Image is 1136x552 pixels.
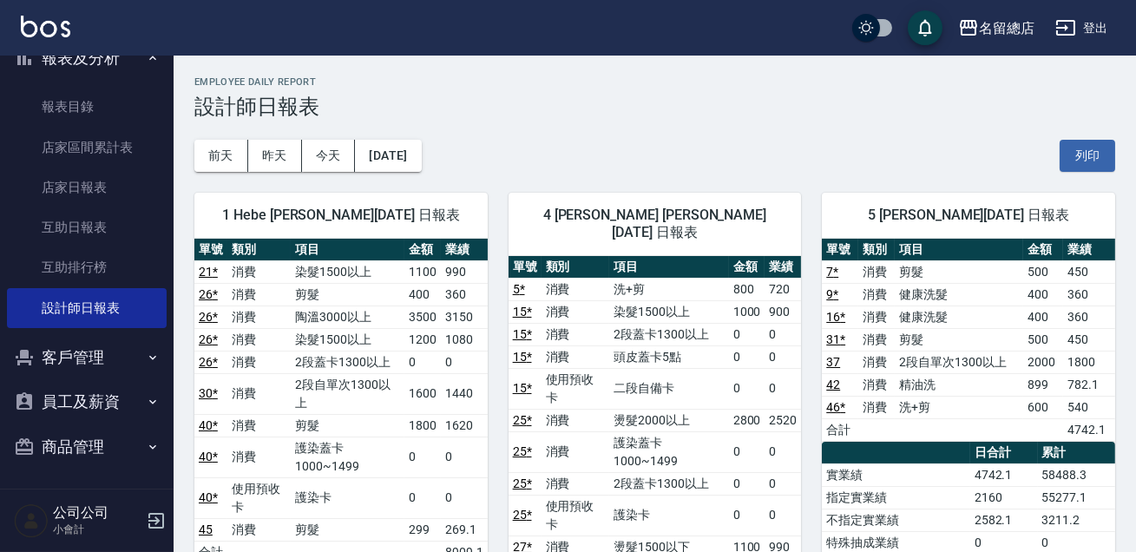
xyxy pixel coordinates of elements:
td: 0 [765,368,801,409]
td: 消費 [858,260,895,283]
td: 染髮1500以上 [609,300,729,323]
td: 0 [404,477,441,518]
td: 不指定實業績 [822,509,969,531]
td: 3211.2 [1038,509,1115,531]
td: 使用預收卡 [227,477,291,518]
td: 健康洗髮 [895,306,1023,328]
td: 消費 [542,278,609,300]
th: 類別 [858,239,895,261]
td: 500 [1023,328,1063,351]
td: 護染蓋卡1000~1499 [291,437,404,477]
td: 剪髮 [895,260,1023,283]
table: a dense table [822,239,1115,442]
td: 58488.3 [1038,463,1115,486]
td: 1620 [441,414,488,437]
td: 450 [1063,328,1115,351]
td: 0 [729,472,765,495]
span: 5 [PERSON_NAME][DATE] 日報表 [843,207,1094,224]
td: 0 [729,345,765,368]
button: save [908,10,942,45]
button: 前天 [194,140,248,172]
td: 360 [441,283,488,306]
button: 列印 [1060,140,1115,172]
img: Logo [21,16,70,37]
td: 3500 [404,306,441,328]
th: 業績 [765,256,801,279]
th: 單號 [822,239,858,261]
button: 名留總店 [951,10,1041,46]
button: 員工及薪資 [7,379,167,424]
button: 客戶管理 [7,335,167,380]
td: 消費 [227,437,291,477]
td: 0 [729,323,765,345]
button: 昨天 [248,140,302,172]
td: 二段自備卡 [609,368,729,409]
td: 3150 [441,306,488,328]
td: 1600 [404,373,441,414]
td: 消費 [227,414,291,437]
a: 報表目錄 [7,87,167,127]
button: [DATE] [355,140,421,172]
td: 0 [765,323,801,345]
td: 360 [1063,306,1115,328]
td: 消費 [227,260,291,283]
th: 業績 [441,239,488,261]
td: 合計 [822,418,858,441]
td: 2段蓋卡1300以上 [609,323,729,345]
th: 項目 [291,239,404,261]
td: 燙髮2000以上 [609,409,729,431]
span: 1 Hebe [PERSON_NAME][DATE] 日報表 [215,207,467,224]
th: 金額 [1023,239,1063,261]
td: 消費 [227,373,291,414]
td: 洗+剪 [895,396,1023,418]
td: 4742.1 [970,463,1038,486]
td: 2160 [970,486,1038,509]
td: 1800 [1063,351,1115,373]
td: 消費 [858,306,895,328]
td: 299 [404,518,441,541]
th: 類別 [542,256,609,279]
td: 0 [441,437,488,477]
td: 1100 [404,260,441,283]
td: 2800 [729,409,765,431]
a: 設計師日報表 [7,288,167,328]
td: 0 [441,351,488,373]
td: 實業績 [822,463,969,486]
td: 消費 [542,345,609,368]
th: 單號 [509,256,542,279]
td: 消費 [542,431,609,472]
th: 金額 [404,239,441,261]
th: 累計 [1038,442,1115,464]
td: 600 [1023,396,1063,418]
td: 消費 [227,283,291,306]
td: 4742.1 [1063,418,1115,441]
a: 店家區間累計表 [7,128,167,168]
td: 0 [729,495,765,536]
td: 染髮1500以上 [291,328,404,351]
td: 0 [404,437,441,477]
a: 45 [199,522,213,536]
button: 登出 [1048,12,1115,44]
td: 消費 [542,300,609,323]
td: 0 [729,368,765,409]
td: 頭皮蓋卡5點 [609,345,729,368]
td: 消費 [227,328,291,351]
td: 400 [404,283,441,306]
td: 450 [1063,260,1115,283]
td: 800 [729,278,765,300]
td: 1000 [729,300,765,323]
td: 0 [765,431,801,472]
td: 消費 [542,472,609,495]
td: 剪髮 [895,328,1023,351]
td: 精油洗 [895,373,1023,396]
td: 1440 [441,373,488,414]
td: 990 [441,260,488,283]
th: 項目 [895,239,1023,261]
td: 0 [765,345,801,368]
td: 2000 [1023,351,1063,373]
td: 900 [765,300,801,323]
th: 業績 [1063,239,1115,261]
td: 護染卡 [291,477,404,518]
td: 360 [1063,283,1115,306]
td: 720 [765,278,801,300]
